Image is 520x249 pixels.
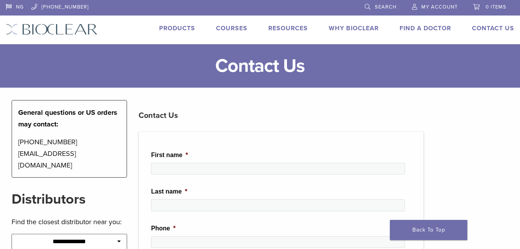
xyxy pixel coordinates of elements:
h3: Contact Us [139,106,424,125]
a: Contact Us [472,24,514,32]
strong: General questions or US orders may contact: [18,108,117,128]
a: Find A Doctor [400,24,451,32]
a: Courses [216,24,247,32]
a: Why Bioclear [329,24,379,32]
a: Products [159,24,195,32]
p: [PHONE_NUMBER] [EMAIL_ADDRESS][DOMAIN_NAME] [18,136,120,171]
label: Last name [151,188,187,196]
label: Phone [151,225,175,233]
label: First name [151,151,188,159]
h2: Distributors [12,190,127,209]
img: Bioclear [6,24,98,35]
a: Resources [268,24,308,32]
a: Back To Top [390,220,467,240]
span: Search [375,4,396,10]
p: Find the closest distributor near you: [12,216,127,228]
span: 0 items [486,4,506,10]
span: My Account [421,4,458,10]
